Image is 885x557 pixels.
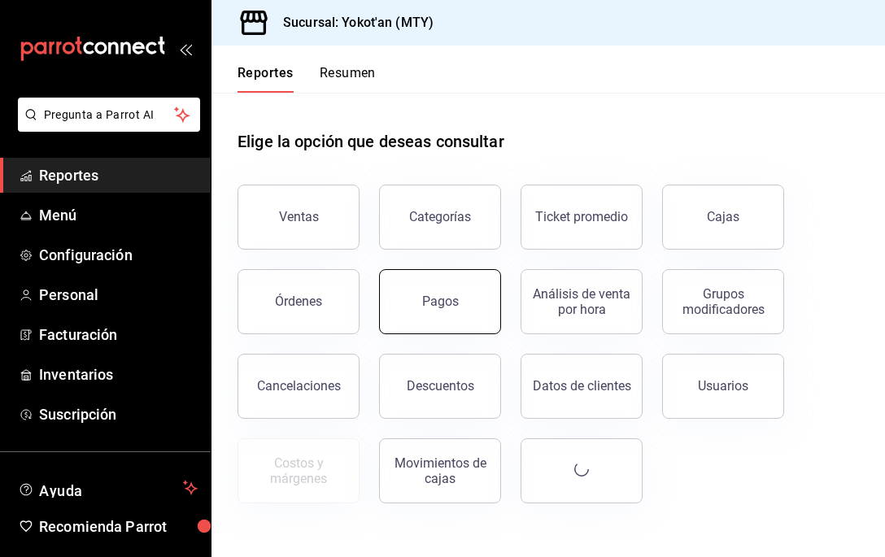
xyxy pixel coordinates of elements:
span: Facturación [39,324,198,346]
button: Pagos [379,269,501,334]
div: Datos de clientes [533,378,631,394]
div: Pagos [422,294,459,309]
div: Ventas [279,209,319,224]
button: Órdenes [238,269,360,334]
button: Reportes [238,65,294,93]
h1: Elige la opción que deseas consultar [238,129,504,154]
div: Ticket promedio [535,209,628,224]
button: Contrata inventarios para ver este reporte [238,438,360,503]
button: Ventas [238,185,360,250]
button: Resumen [320,65,376,93]
span: Reportes [39,164,198,186]
button: Ticket promedio [521,185,643,250]
div: Grupos modificadores [673,286,774,317]
button: Descuentos [379,354,501,419]
button: Cancelaciones [238,354,360,419]
div: Usuarios [698,378,748,394]
h3: Sucursal: Yokot'an (MTY) [270,13,434,33]
span: Configuración [39,244,198,266]
div: Movimientos de cajas [390,455,490,486]
div: navigation tabs [238,65,376,93]
div: Descuentos [407,378,474,394]
div: Órdenes [275,294,322,309]
div: Análisis de venta por hora [531,286,632,317]
button: Análisis de venta por hora [521,269,643,334]
button: Usuarios [662,354,784,419]
a: Pregunta a Parrot AI [11,118,200,135]
button: Grupos modificadores [662,269,784,334]
button: Datos de clientes [521,354,643,419]
span: Personal [39,284,198,306]
a: Cajas [662,185,784,250]
button: Categorías [379,185,501,250]
div: Categorías [409,209,471,224]
span: Recomienda Parrot [39,516,198,537]
span: Ayuda [39,478,177,498]
button: open_drawer_menu [179,42,192,55]
span: Suscripción [39,403,198,425]
button: Pregunta a Parrot AI [18,98,200,132]
div: Cajas [707,207,740,227]
div: Cancelaciones [257,378,341,394]
span: Menú [39,204,198,226]
div: Costos y márgenes [248,455,349,486]
span: Pregunta a Parrot AI [44,107,175,124]
button: Movimientos de cajas [379,438,501,503]
span: Inventarios [39,363,198,385]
